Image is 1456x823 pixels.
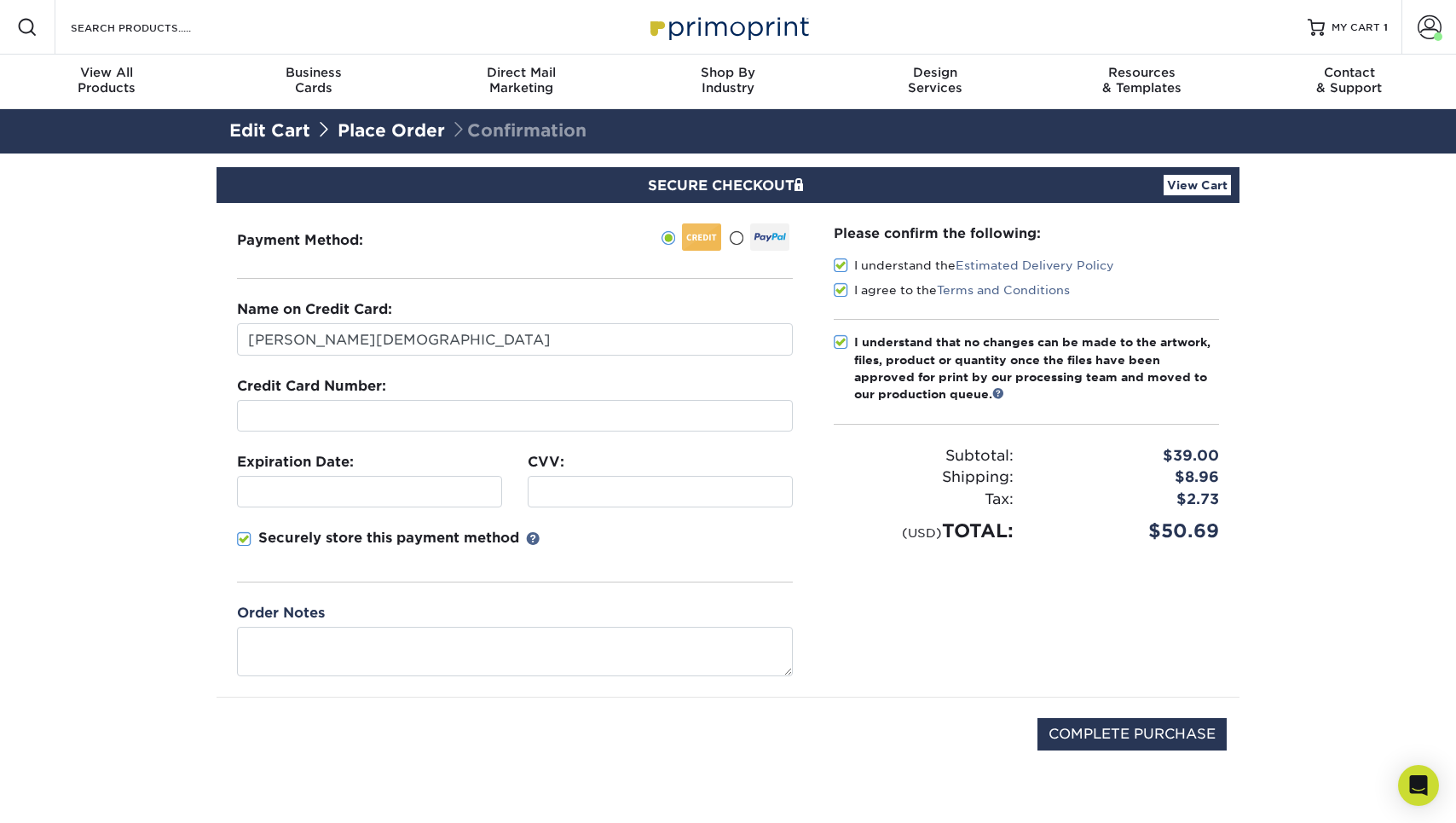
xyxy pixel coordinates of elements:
a: BusinessCards [211,55,418,109]
span: Confirmation [450,120,586,141]
a: View Cart [1164,175,1231,195]
p: Securely store this payment method [258,528,519,548]
div: Open Intercom Messenger [1398,765,1439,806]
div: I understand that no changes can be made to the artwork, files, product or quantity once the file... [854,333,1219,403]
div: & Templates [1038,65,1245,96]
a: Resources& Templates [1038,55,1245,109]
span: MY CART [1332,20,1380,35]
div: & Support [1245,65,1453,96]
div: $2.73 [1026,489,1232,511]
iframe: Google Customer Reviews [4,771,145,817]
label: Expiration Date: [237,452,354,472]
label: Order Notes [237,603,325,623]
label: I understand the [834,257,1114,274]
span: Shop By [625,65,832,80]
label: I agree to the [834,281,1070,298]
input: SEARCH PRODUCTS..... [69,17,235,38]
a: Edit Cart [229,120,310,141]
div: Cards [211,65,418,96]
span: Direct Mail [418,65,625,80]
a: Shop ByIndustry [625,55,832,109]
span: SECURE CHECKOUT [648,177,808,194]
div: Please confirm the following: [834,223,1219,243]
span: Contact [1245,65,1453,80]
div: $50.69 [1026,517,1232,545]
iframe: Secure card number input frame [245,408,785,424]
label: Name on Credit Card: [237,299,392,320]
label: CVV: [528,452,564,472]
a: Contact& Support [1245,55,1453,109]
div: Products [3,65,211,96]
a: Terms and Conditions [937,283,1070,297]
span: Resources [1038,65,1245,80]
input: First & Last Name [237,323,793,356]
div: $39.00 [1026,445,1232,467]
input: COMPLETE PURCHASE [1037,718,1227,751]
a: View AllProducts [3,55,211,109]
iframe: Secure expiration date input frame [245,484,494,500]
span: Design [831,65,1038,80]
div: Industry [625,65,832,96]
a: Estimated Delivery Policy [956,258,1114,272]
div: Subtotal: [821,445,1026,467]
a: Direct MailMarketing [418,55,625,109]
span: Business [211,65,418,80]
div: TOTAL: [821,517,1026,545]
label: Credit Card Number: [237,376,386,397]
div: $8.96 [1026,467,1232,489]
div: Marketing [418,65,625,96]
span: View All [3,65,211,80]
div: Shipping: [821,467,1026,489]
div: Services [831,65,1038,96]
h3: Payment Method: [237,232,405,248]
small: (USD) [902,525,942,540]
span: 1 [1384,21,1388,33]
img: DigiCert Secured Site Seal [229,718,315,768]
a: Place Order [338,120,445,141]
img: Primoprint [643,9,813,45]
div: Tax: [821,489,1026,511]
iframe: Secure CVC input frame [535,484,785,500]
a: DesignServices [831,55,1038,109]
